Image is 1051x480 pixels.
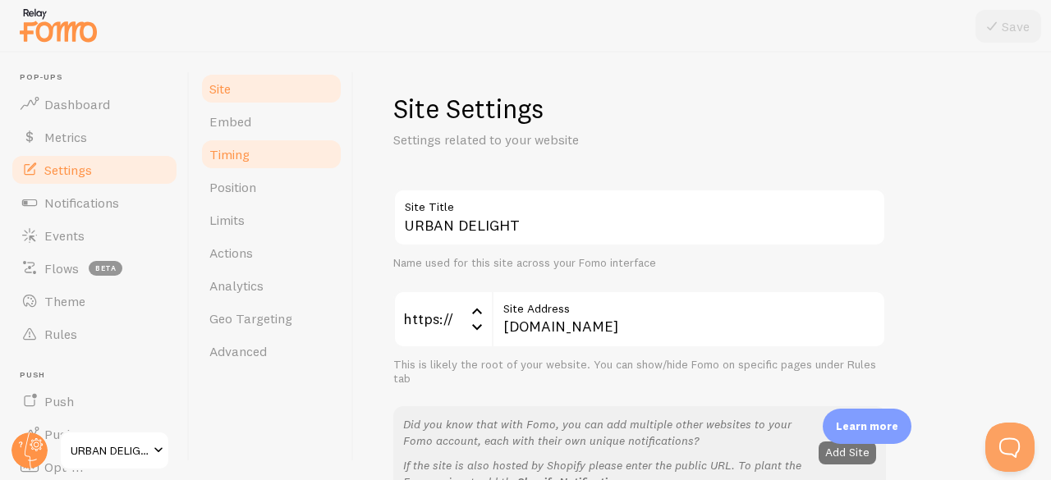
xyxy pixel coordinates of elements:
iframe: Help Scout Beacon - Open [985,423,1035,472]
a: Metrics [10,121,179,153]
span: Settings [44,162,92,178]
span: Advanced [209,343,267,359]
span: Push Data [44,426,106,442]
span: Dashboard [44,96,110,112]
span: Actions [209,245,253,261]
p: Did you know that with Fomo, you can add multiple other websites to your Fomo account, each with ... [403,416,809,449]
span: Timing [209,146,250,162]
p: Learn more [836,418,898,434]
span: Pop-ups [20,72,179,83]
div: This is likely the root of your website. You can show/hide Fomo on specific pages under Rules tab [393,358,886,386]
h1: Site Settings [393,92,886,126]
span: Limits [209,212,245,228]
button: Add Site [819,441,876,464]
a: Notifications [10,186,179,219]
a: URBAN DELIGHT [59,431,170,470]
a: Events [10,219,179,252]
span: Push [44,393,74,409]
a: Push Data [10,418,179,450]
div: Learn more [823,409,911,444]
a: Site [200,72,343,105]
span: Geo Targeting [209,310,292,327]
span: Flows [44,260,79,277]
span: Position [209,179,256,195]
span: Theme [44,293,85,309]
span: Analytics [209,277,264,294]
span: Events [44,227,85,244]
span: beta [89,261,122,276]
a: Position [200,171,343,203]
a: Limits [200,203,343,236]
div: Name used for this site across your Fomo interface [393,256,886,271]
span: Site [209,80,231,97]
span: Embed [209,113,251,130]
a: Geo Targeting [200,302,343,335]
a: Advanced [200,335,343,368]
span: Rules [44,326,77,342]
a: Analytics [200,269,343,302]
a: Push [10,385,179,418]
a: Settings [10,153,179,186]
div: https:// [393,290,492,348]
img: fomo-relay-logo-orange.svg [17,4,99,46]
a: Theme [10,285,179,318]
span: Push [20,370,179,381]
label: Site Address [492,290,886,318]
a: Embed [200,105,343,138]
span: URBAN DELIGHT [71,441,149,460]
a: Flows beta [10,252,179,285]
input: myhonestcompany.com [492,290,886,348]
span: Metrics [44,129,87,145]
a: Rules [10,318,179,350]
label: Site Title [393,189,886,217]
span: Notifications [44,194,119,211]
p: Settings related to your website [393,130,787,149]
a: Actions [200,236,343,269]
a: Timing [200,138,343,171]
a: Dashboard [10,88,179,121]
